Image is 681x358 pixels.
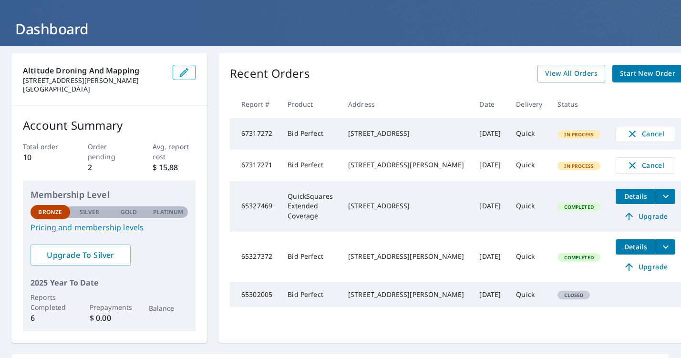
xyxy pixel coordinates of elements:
p: Bronze [38,208,62,216]
span: Completed [558,204,599,210]
p: Total order [23,142,66,152]
span: View All Orders [545,68,598,80]
p: [GEOGRAPHIC_DATA] [23,85,165,93]
td: [DATE] [472,181,508,232]
td: Quick [508,150,550,181]
p: 2025 Year To Date [31,277,188,288]
td: 65302005 [230,282,280,307]
p: Account Summary [23,117,196,134]
button: filesDropdownBtn-65327469 [656,189,675,204]
p: $ 15.88 [153,162,196,173]
p: Avg. report cost [153,142,196,162]
div: [STREET_ADDRESS] [348,129,464,138]
p: Platinum [153,208,183,216]
span: Upgrade [621,211,670,222]
a: Upgrade [616,259,675,275]
div: [STREET_ADDRESS][PERSON_NAME] [348,252,464,261]
a: Upgrade [616,209,675,224]
p: 6 [31,312,70,324]
td: [DATE] [472,118,508,150]
span: In Process [558,163,599,169]
p: Membership Level [31,188,188,201]
span: Completed [558,254,599,261]
p: Prepayments [90,302,129,312]
p: Silver [80,208,100,216]
td: [DATE] [472,150,508,181]
span: Cancel [626,128,665,140]
td: QuickSquares Extended Coverage [280,181,340,232]
span: In Process [558,131,599,138]
p: Gold [121,208,137,216]
p: 2 [88,162,131,173]
td: Bid Perfect [280,118,340,150]
span: Upgrade To Silver [38,250,123,260]
button: detailsBtn-65327372 [616,239,656,255]
th: Report # [230,90,280,118]
p: [STREET_ADDRESS][PERSON_NAME] [23,76,165,85]
button: Cancel [616,157,675,174]
div: [STREET_ADDRESS][PERSON_NAME] [348,160,464,170]
td: Quick [508,181,550,232]
td: Bid Perfect [280,150,340,181]
td: Quick [508,282,550,307]
td: Bid Perfect [280,232,340,282]
td: 67317272 [230,118,280,150]
td: Bid Perfect [280,282,340,307]
span: Details [621,192,650,201]
span: Closed [558,292,589,298]
th: Delivery [508,90,550,118]
button: Cancel [616,126,675,142]
td: 67317271 [230,150,280,181]
button: detailsBtn-65327469 [616,189,656,204]
div: [STREET_ADDRESS] [348,201,464,211]
a: Upgrade To Silver [31,245,131,266]
th: Status [550,90,608,118]
a: Pricing and membership levels [31,222,188,233]
p: Recent Orders [230,65,310,82]
p: Order pending [88,142,131,162]
span: Details [621,242,650,251]
span: Start New Order [620,68,675,80]
div: [STREET_ADDRESS][PERSON_NAME] [348,290,464,299]
span: Upgrade [621,261,670,273]
p: Reports Completed [31,292,70,312]
td: Quick [508,118,550,150]
td: 65327372 [230,232,280,282]
p: Altitude Droning and Mapping [23,65,165,76]
td: [DATE] [472,282,508,307]
p: Balance [149,303,188,313]
p: $ 0.00 [90,312,129,324]
th: Date [472,90,508,118]
button: filesDropdownBtn-65327372 [656,239,675,255]
a: View All Orders [537,65,605,82]
th: Address [340,90,472,118]
p: 10 [23,152,66,163]
span: Cancel [626,160,665,171]
td: 65327469 [230,181,280,232]
td: [DATE] [472,232,508,282]
td: Quick [508,232,550,282]
h1: Dashboard [11,19,670,39]
th: Product [280,90,340,118]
